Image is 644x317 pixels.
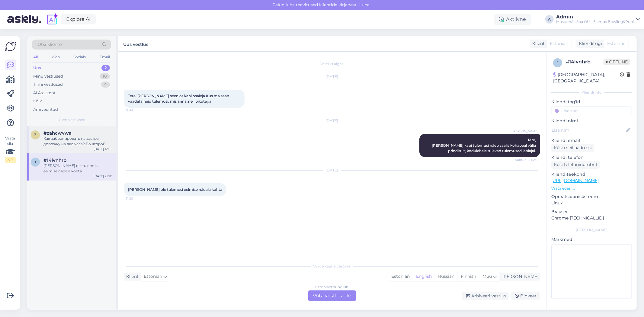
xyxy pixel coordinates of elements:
p: Kliendi nimi [551,118,632,124]
div: [DATE] [124,74,540,79]
div: All [32,53,39,61]
a: Explore AI [61,14,96,24]
div: [DATE] [124,118,540,123]
div: Russian [435,272,457,281]
div: Võta vestlus üle [308,290,356,301]
span: Muu [482,274,492,279]
p: Operatsioonisüsteem [551,194,632,200]
p: Chrome [TECHNICAL_ID] [551,215,632,221]
span: 1 [35,160,36,164]
div: 2 / 3 [5,157,16,163]
div: Как забронировать на завтра дорожку на два часа? Во второй половине дня [43,136,112,147]
p: Kliendi email [551,137,632,144]
span: Uued vestlused [58,117,86,123]
span: z [34,133,37,137]
div: Uus [33,65,41,71]
span: Offline [604,59,630,65]
span: Estonian [550,40,568,47]
div: [GEOGRAPHIC_DATA], [GEOGRAPHIC_DATA] [553,72,620,84]
div: Arhiveeri vestlus [462,292,509,300]
input: Lisa tag [551,106,632,115]
span: Luba [358,2,372,8]
div: Mustamäe Spa OÜ - Elamus Bowling&Pubi [556,19,634,24]
span: [PERSON_NAME] ole tulemusi eelmise nädala kohta [128,187,222,192]
div: Vaata siia [5,136,16,163]
span: 1 [557,60,558,65]
p: Vaata edasi ... [551,186,632,191]
span: Otsi kliente [37,41,62,48]
div: Kõik [33,98,42,104]
div: English [413,272,435,281]
div: [DATE] [124,168,540,173]
div: A [545,15,554,24]
div: Finnish [457,272,479,281]
span: [PERSON_NAME] [512,129,538,133]
span: Estonian [144,273,162,280]
span: #zahcwvwa [43,130,72,136]
div: Küsi telefoninumbrit [551,161,600,169]
div: Küsi meiliaadressi [551,144,594,152]
div: Aktiivne [494,14,531,25]
div: Minu vestlused [33,73,63,79]
p: Märkmed [551,236,632,243]
span: Nähtud ✓ 14:32 [515,158,538,162]
label: Uus vestlus [123,40,148,48]
div: [PERSON_NAME] ole tulemusi eelmise nädala kohta [43,163,112,174]
div: Web [50,53,61,61]
span: #14lvnhrb [43,158,66,163]
div: [DATE] 12:02 [94,147,112,151]
span: Tere! [PERSON_NAME] seenior kapi osaleja.Kus ma saan vaadata neid tulemusi, mis anname lipikutega [128,94,230,104]
div: Vestlus algas [124,61,540,67]
div: 2 [101,65,110,71]
input: Lisa nimi [552,127,625,133]
span: Tere, [PERSON_NAME] kapi tulemusi näeb saalis kohapeal välja prinditult, kodulehele tulevad tulem... [432,138,537,153]
img: explore-ai [46,13,59,26]
p: Linux [551,200,632,206]
div: [PERSON_NAME] [500,274,538,280]
div: [DATE] 21:20 [94,174,112,178]
div: Arhiveeritud [33,107,58,113]
span: 12:46 [126,108,148,113]
p: Kliendi tag'id [551,99,632,105]
div: Estonian to English [316,284,349,290]
div: Tiimi vestlused [33,82,63,88]
p: Brauser [551,209,632,215]
div: Klient [530,40,545,47]
div: Klienditugi [576,40,602,47]
p: Klienditeekond [551,171,632,178]
p: Kliendi telefon [551,154,632,161]
a: [URL][DOMAIN_NAME] [551,178,599,183]
div: Valige keel ja vastake [124,264,540,269]
div: Admin [556,14,634,19]
div: Email [98,53,111,61]
div: AI Assistent [33,90,56,96]
div: Estonian [388,272,413,281]
a: AdminMustamäe Spa OÜ - Elamus Bowling&Pubi [556,14,640,24]
img: Askly Logo [5,41,16,52]
div: Klient [124,274,139,280]
div: [PERSON_NAME] [551,227,632,233]
div: Blokeeri [511,292,540,300]
span: 21:20 [126,196,148,201]
div: # 14lvnhrb [566,58,604,66]
div: 4 [101,82,110,88]
div: Socials [72,53,87,61]
div: Kliendi info [551,90,632,95]
div: 10 [100,73,110,79]
span: Estonian [607,40,626,47]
